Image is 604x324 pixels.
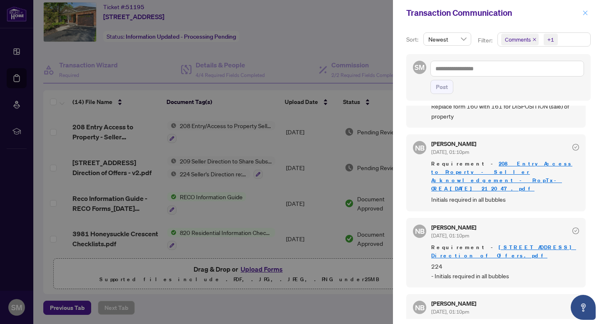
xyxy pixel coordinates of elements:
span: Newest [428,33,466,45]
span: close [582,10,588,16]
span: [DATE], 01:10pm [431,309,469,315]
span: Initials required in all bubbles [431,195,579,204]
span: Comments [505,35,531,44]
a: [STREET_ADDRESS] Direction of Offers.pdf [431,244,576,259]
span: NB [415,302,425,313]
span: Replace form 160 with 161 for DISPOSITION (sale) of property [431,101,579,121]
span: close [532,37,537,42]
a: 208 Entry_Access to Property - Seller Acknowledgement - PropTx-OREA_[DATE] 21_20_47.pdf [431,160,572,192]
p: Sort: [406,35,420,44]
div: +1 [547,35,554,44]
button: Open asap [571,295,596,320]
span: SM [415,62,425,73]
span: check-circle [572,228,579,234]
span: Requirement - [431,243,579,260]
h5: [PERSON_NAME] [431,301,476,307]
span: [DATE], 01:10pm [431,149,469,155]
span: NB [415,225,425,237]
span: Comments [501,34,539,45]
div: Transaction Communication [406,7,580,19]
h5: [PERSON_NAME] [431,141,476,147]
span: 224 - Initials required in all bubbles [431,262,579,281]
span: [DATE], 01:10pm [431,232,469,239]
span: NB [415,142,425,153]
span: check-circle [572,144,579,151]
p: Filter: [478,36,494,45]
span: Requirement - [431,160,579,193]
button: Post [430,80,453,94]
h5: [PERSON_NAME] [431,225,476,230]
